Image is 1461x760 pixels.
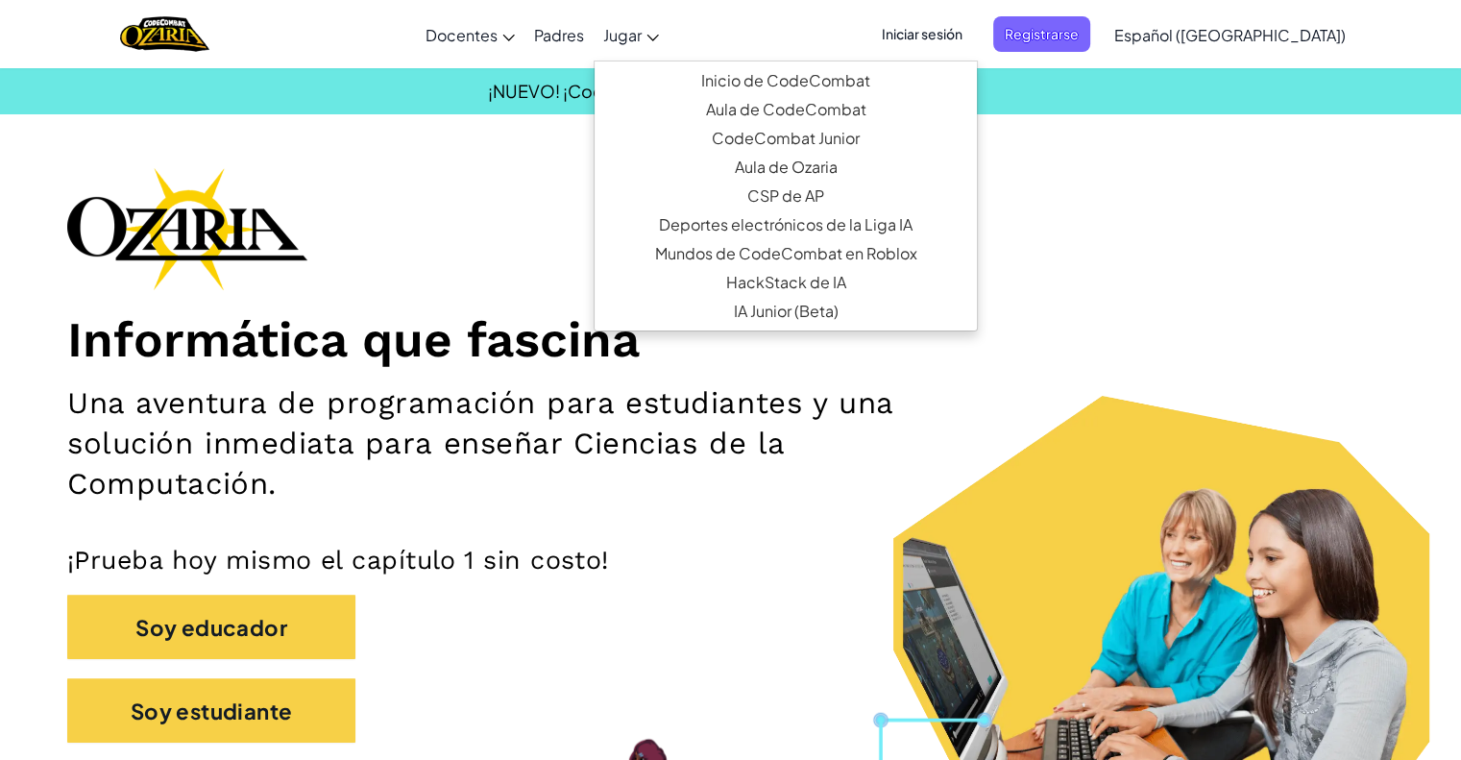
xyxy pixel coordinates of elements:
a: Padres [524,9,594,61]
font: Soy educador [135,615,287,642]
font: ¡Prueba hoy mismo el capítulo 1 sin costo! [67,545,609,575]
a: Mundos de CodeCombat en Roblox [595,239,977,268]
font: IA Junior (Beta) [734,301,839,321]
font: Informática que fascina [67,310,640,368]
font: CSP de AP [747,185,824,206]
button: Registrarse [993,16,1090,52]
button: Iniciar sesión [870,16,974,52]
img: Hogar [120,14,209,54]
font: Mundos de CodeCombat en Roblox [655,243,917,263]
a: Español ([GEOGRAPHIC_DATA]) [1105,9,1355,61]
font: Docentes [426,25,498,45]
font: ¡NUEVO! ¡CodeCombat viene a Roblox! [488,80,807,102]
font: Iniciar sesión [882,25,962,42]
font: Una aventura de programación para estudiantes y una solución inmediata para enseñar Ciencias de l... [67,385,893,503]
a: HackStack de IA [595,268,977,297]
font: CodeCombat Junior [712,128,860,148]
font: Jugar [603,25,642,45]
font: HackStack de IA [726,272,846,292]
font: Aula de CodeCombat [706,99,866,119]
a: Aula de Ozaria [595,153,977,182]
a: CSP de AP [595,182,977,210]
font: Padres [534,25,584,45]
font: Deportes electrónicos de la Liga IA [659,214,913,234]
font: Soy estudiante [131,698,293,724]
font: Registrarse [1005,25,1079,42]
button: Soy estudiante [67,678,355,743]
button: Soy educador [67,595,355,659]
a: Logotipo de Ozaria de CodeCombat [120,14,209,54]
a: IA Junior (Beta) [595,297,977,326]
font: Aula de Ozaria [735,157,838,177]
a: CodeCombat Junior [595,124,977,153]
a: Jugar [594,9,669,61]
font: Español ([GEOGRAPHIC_DATA]) [1114,25,1346,45]
img: Logotipo de la marca Ozaria [67,167,307,290]
a: Docentes [416,9,524,61]
a: Inicio de CodeCombat [595,66,977,95]
font: Inicio de CodeCombat [701,70,870,90]
a: Deportes electrónicos de la Liga IA [595,210,977,239]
